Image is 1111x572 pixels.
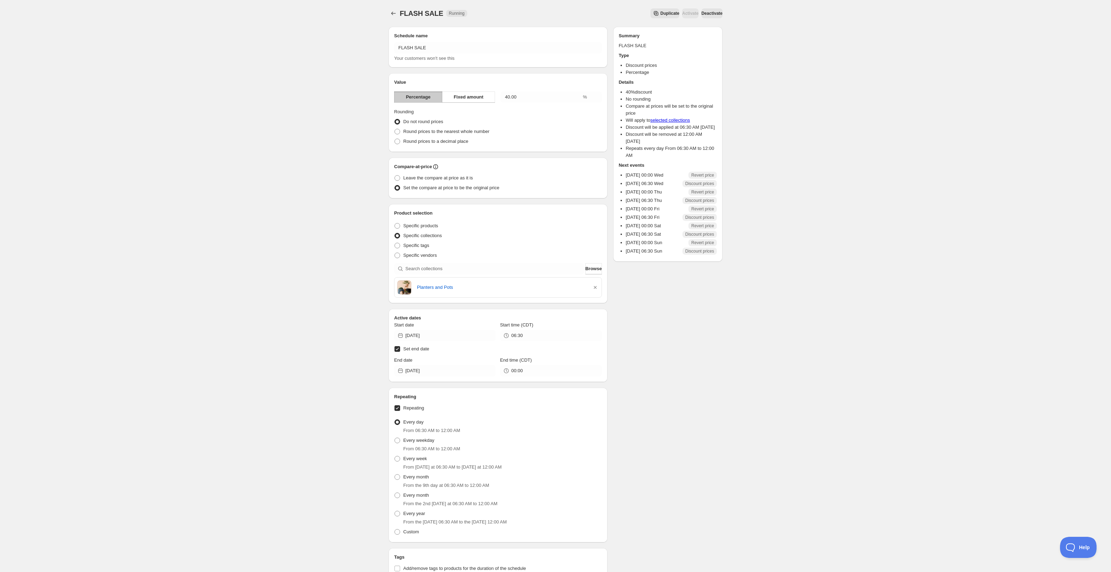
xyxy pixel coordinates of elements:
span: Discount prices [685,215,714,220]
span: Every weekday [403,438,434,443]
span: Discount prices [685,198,714,203]
span: Set end date [403,346,429,351]
p: [DATE] 06:30 Fri [626,214,660,221]
span: Discount prices [685,248,714,254]
span: Revert price [691,240,714,246]
span: Set the compare at price to be the original price [403,185,499,190]
span: Percentage [406,94,430,101]
iframe: Toggle Customer Support [1060,537,1097,558]
span: From the [DATE] 06:30 AM to the [DATE] 12:00 AM [403,519,507,525]
span: Revert price [691,172,714,178]
span: From [DATE] at 06:30 AM to [DATE] at 12:00 AM [403,464,502,470]
a: selected collections [650,117,690,123]
p: [DATE] 06:30 Sun [626,248,662,255]
li: Discount will be applied at 06:30 AM [DATE] [626,124,717,131]
span: From the 2nd [DATE] at 06:30 AM to 12:00 AM [403,501,497,506]
span: End time (CDT) [500,357,532,363]
span: Every month [403,492,429,498]
span: End date [394,357,412,363]
span: Custom [403,529,419,534]
span: Every year [403,511,425,516]
h2: Type [619,52,717,59]
span: Discount prices [685,181,714,186]
span: Revert price [691,206,714,212]
p: [DATE] 00:00 Fri [626,205,660,212]
span: Start date [394,322,414,328]
span: Running [449,11,465,16]
h2: Tags [394,554,602,561]
p: [DATE] 00:00 Wed [626,172,663,179]
span: Deactivate [701,11,723,16]
li: 40 % discount [626,89,717,96]
h2: Details [619,79,717,86]
h2: Summary [619,32,717,39]
button: Percentage [394,91,442,103]
span: FLASH SALE [400,9,443,17]
h2: Repeating [394,393,602,400]
h2: Next events [619,162,717,169]
button: Schedules [388,8,398,18]
span: Specific vendors [403,253,437,258]
span: Fixed amount [454,94,483,101]
li: Repeats every day From 06:30 AM to 12:00 AM [626,145,717,159]
button: Fixed amount [442,91,495,103]
p: FLASH SALE [619,42,717,49]
span: From 06:30 AM to 12:00 AM [403,446,460,451]
li: Will apply to [626,117,717,124]
span: % [583,94,587,100]
h2: Product selection [394,210,602,217]
span: Do not round prices [403,119,443,124]
p: [DATE] 06:30 Thu [626,197,662,204]
p: [DATE] 00:00 Sat [626,222,661,229]
a: Planters and Pots [417,284,586,291]
button: Browse [585,263,602,274]
button: Deactivate [701,8,723,18]
li: No rounding [626,96,717,103]
p: [DATE] 00:00 Thu [626,189,662,196]
span: From the 9th day at 06:30 AM to 12:00 AM [403,483,489,488]
h2: Value [394,79,602,86]
span: Repeating [403,405,424,411]
span: From 06:30 AM to 12:00 AM [403,428,460,433]
button: Secondary action label [650,8,679,18]
p: [DATE] 06:30 Wed [626,180,663,187]
input: Search collections [405,263,584,274]
span: Rounding [394,109,414,114]
span: Your customers won't see this [394,56,455,61]
span: Every month [403,474,429,479]
h2: Active dates [394,314,602,322]
span: Every week [403,456,427,461]
span: Specific collections [403,233,442,238]
li: Discount prices [626,62,717,69]
li: Percentage [626,69,717,76]
span: Round prices to the nearest whole number [403,129,489,134]
span: Every day [403,419,424,425]
li: Discount will be removed at 12:00 AM [DATE] [626,131,717,145]
span: Duplicate [660,11,679,16]
span: Revert price [691,189,714,195]
h2: Compare-at-price [394,163,432,170]
span: Specific products [403,223,438,228]
li: Compare at prices will be set to the original price [626,103,717,117]
span: Add/remove tags to products for the duration of the schedule [403,566,526,571]
span: Leave the compare at price as it is [403,175,473,180]
span: Browse [585,265,602,272]
span: Revert price [691,223,714,229]
span: Specific tags [403,243,429,248]
span: Round prices to a decimal place [403,139,468,144]
h2: Schedule name [394,32,602,39]
span: Discount prices [685,231,714,237]
p: [DATE] 00:00 Sun [626,239,662,246]
p: [DATE] 06:30 Sat [626,231,661,238]
span: Start time (CDT) [500,322,533,328]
